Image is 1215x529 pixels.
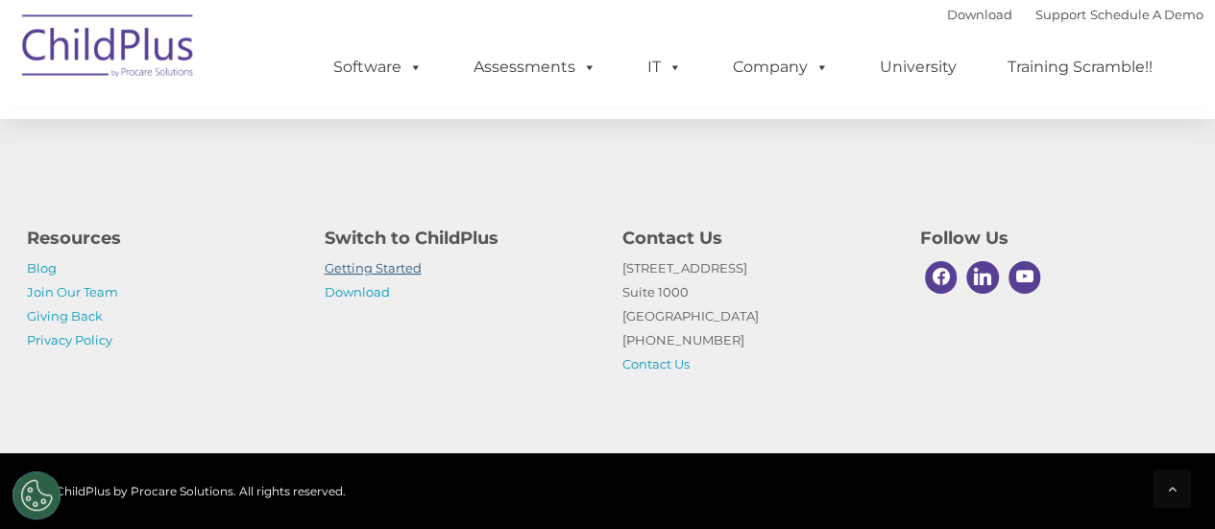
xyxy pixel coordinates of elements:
a: Software [314,48,442,86]
a: Join Our Team [27,284,118,300]
a: Contact Us [622,356,690,372]
span: Phone number [267,205,349,220]
h4: Switch to ChildPlus [325,225,594,252]
a: University [861,48,976,86]
h4: Contact Us [622,225,891,252]
a: Download [947,7,1012,22]
a: Download [325,284,390,300]
a: Giving Back [27,308,103,324]
a: Company [714,48,848,86]
font: | [947,7,1203,22]
a: Getting Started [325,260,422,276]
h4: Resources [27,225,296,252]
a: Blog [27,260,57,276]
a: Youtube [1004,256,1046,299]
a: Linkedin [961,256,1004,299]
a: Assessments [454,48,616,86]
a: Privacy Policy [27,332,112,348]
span: Last name [267,127,326,141]
h4: Follow Us [920,225,1189,252]
a: Support [1035,7,1086,22]
p: [STREET_ADDRESS] Suite 1000 [GEOGRAPHIC_DATA] [PHONE_NUMBER] [622,256,891,376]
a: Facebook [920,256,962,299]
span: © 2025 ChildPlus by Procare Solutions. All rights reserved. [12,484,346,498]
button: Cookies Settings [12,471,61,519]
a: Training Scramble!! [988,48,1172,86]
a: IT [628,48,701,86]
a: Schedule A Demo [1090,7,1203,22]
img: ChildPlus by Procare Solutions [12,1,205,97]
